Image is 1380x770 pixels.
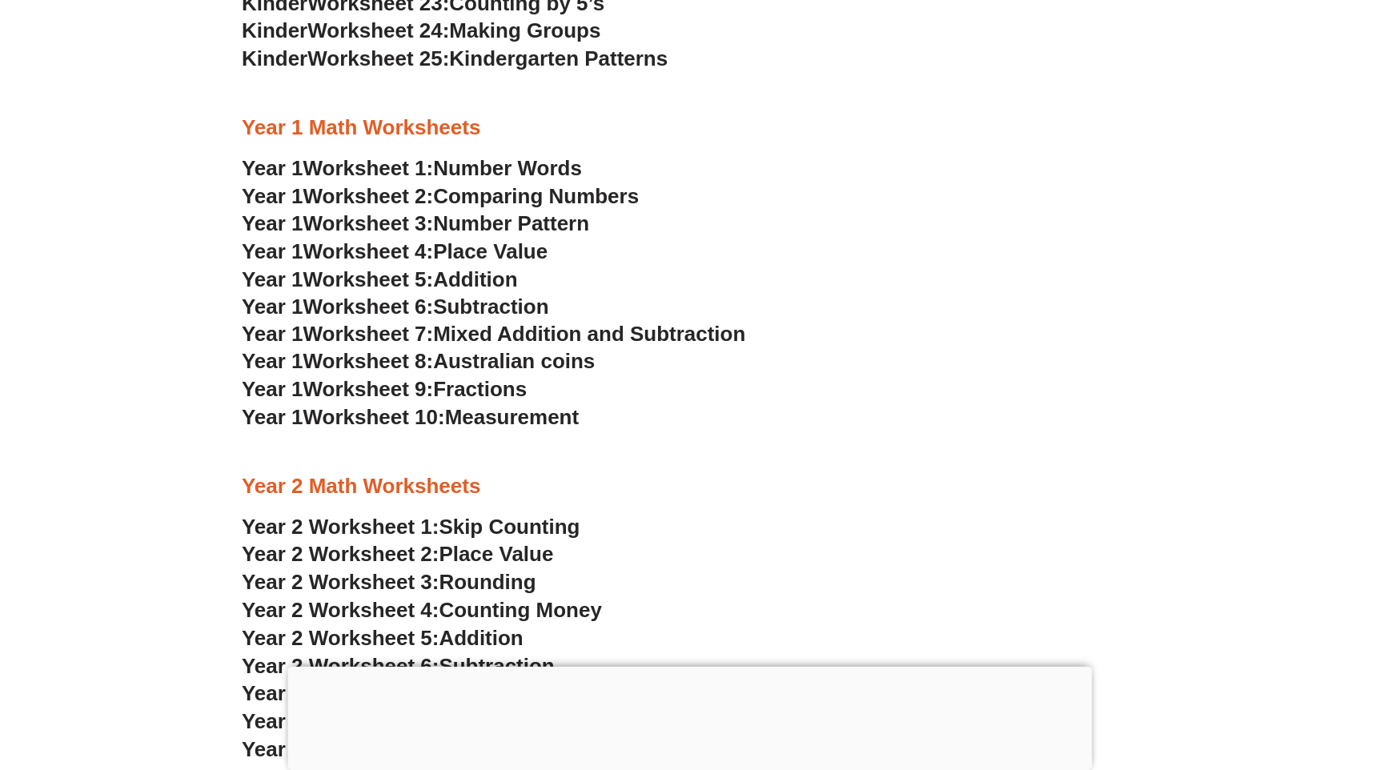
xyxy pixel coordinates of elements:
span: Counting Money [439,599,603,623]
span: Year 2 Worksheet 7: [242,682,439,706]
span: Worksheet 25: [307,46,449,70]
a: Year 1Worksheet 5:Addition [242,267,518,291]
span: Year 2 Worksheet 3: [242,571,439,595]
a: Year 2 Worksheet 3:Rounding [242,571,536,595]
span: Place Value [439,543,554,567]
h3: Year 1 Math Worksheets [242,114,1138,142]
iframe: Chat Widget [1121,589,1380,770]
a: Year 1Worksheet 2:Comparing Numbers [242,184,639,208]
h3: Year 2 Math Worksheets [242,474,1138,501]
span: Mixed Addition and Subtraction [433,323,745,347]
span: Kinder [242,18,307,42]
a: Year 1Worksheet 3:Number Pattern [242,211,589,235]
span: Year 2 Worksheet 9: [242,738,439,762]
span: Addition [439,627,524,651]
span: Worksheet 2: [303,184,434,208]
a: Year 1Worksheet 7:Mixed Addition and Subtraction [242,323,746,347]
a: Year 2 Worksheet 9:Geometry 2D Shapes [242,738,648,762]
a: Year 2 Worksheet 6:Subtraction [242,655,555,679]
span: Worksheet 7: [303,323,434,347]
span: Subtraction [433,295,548,319]
span: Worksheet 9: [303,378,434,402]
span: Worksheet 3: [303,211,434,235]
a: Year 2 Worksheet 2:Place Value [242,543,554,567]
span: Worksheet 1: [303,156,434,180]
a: Year 1Worksheet 4:Place Value [242,239,548,263]
iframe: Advertisement [288,667,1093,766]
span: Year 2 Worksheet 1: [242,515,439,539]
span: Number Words [433,156,582,180]
a: Year 1Worksheet 6:Subtraction [242,295,549,319]
a: Year 1Worksheet 1:Number Words [242,156,582,180]
span: Kindergarten Patterns [449,46,668,70]
a: Year 2 Worksheet 5:Addition [242,627,524,651]
span: Addition [433,267,517,291]
span: Worksheet 8: [303,350,434,374]
span: Worksheet 5: [303,267,434,291]
span: Worksheet 10: [303,406,445,430]
span: Australian coins [433,350,595,374]
span: Worksheet 4: [303,239,434,263]
span: Comparing Numbers [433,184,639,208]
span: Year 2 Worksheet 6: [242,655,439,679]
span: Kinder [242,46,307,70]
a: Year 2 Worksheet 1:Skip Counting [242,515,580,539]
span: Measurement [445,406,580,430]
span: Making Groups [449,18,600,42]
a: Year 2 Worksheet 7:Mixed Addition & Subtraction [242,682,729,706]
span: Year 2 Worksheet 4: [242,599,439,623]
span: Place Value [433,239,548,263]
span: Worksheet 24: [307,18,449,42]
span: Year 2 Worksheet 2: [242,543,439,567]
span: Year 2 Worksheet 5: [242,627,439,651]
a: Year 1Worksheet 10:Measurement [242,406,579,430]
span: Rounding [439,571,536,595]
a: Year 2 Worksheet 4:Counting Money [242,599,602,623]
span: Subtraction [439,655,555,679]
span: Fractions [433,378,527,402]
a: Year 2 Worksheet 8:Telling Time [242,710,559,734]
span: Skip Counting [439,515,580,539]
a: Year 1Worksheet 8:Australian coins [242,350,595,374]
a: Year 1Worksheet 9:Fractions [242,378,527,402]
span: Worksheet 6: [303,295,434,319]
span: Year 2 Worksheet 8: [242,710,439,734]
span: Number Pattern [433,211,589,235]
